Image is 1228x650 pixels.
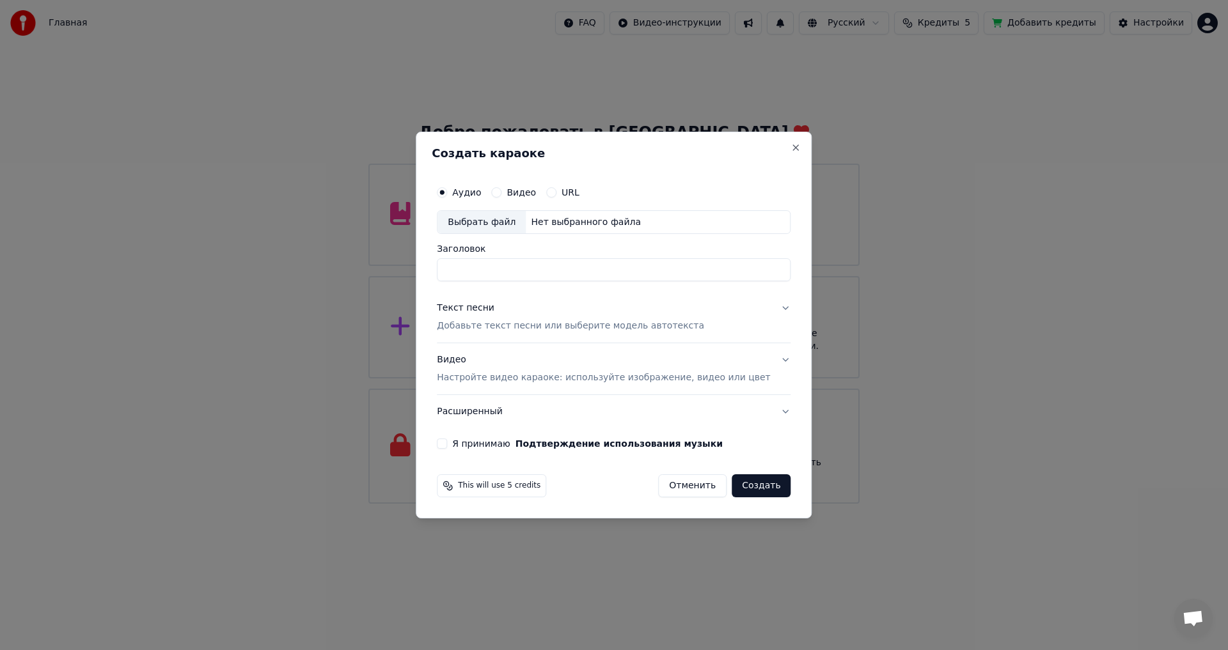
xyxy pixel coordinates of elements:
[432,148,796,159] h2: Создать караоке
[452,439,723,448] label: Я принимаю
[507,188,536,197] label: Видео
[437,292,791,343] button: Текст песниДобавьте текст песни или выберите модель автотекста
[562,188,579,197] label: URL
[437,354,770,385] div: Видео
[732,474,791,497] button: Создать
[526,216,646,229] div: Нет выбранного файла
[437,371,770,384] p: Настройте видео караоке: используйте изображение, видео или цвет
[437,211,526,234] div: Выбрать файл
[437,344,791,395] button: ВидеоНастройте видео караоке: используйте изображение, видео или цвет
[437,302,494,315] div: Текст песни
[437,320,704,333] p: Добавьте текст песни или выберите модель автотекста
[437,245,791,254] label: Заголовок
[516,439,723,448] button: Я принимаю
[458,481,540,491] span: This will use 5 credits
[437,395,791,428] button: Расширенный
[658,474,727,497] button: Отменить
[452,188,481,197] label: Аудио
